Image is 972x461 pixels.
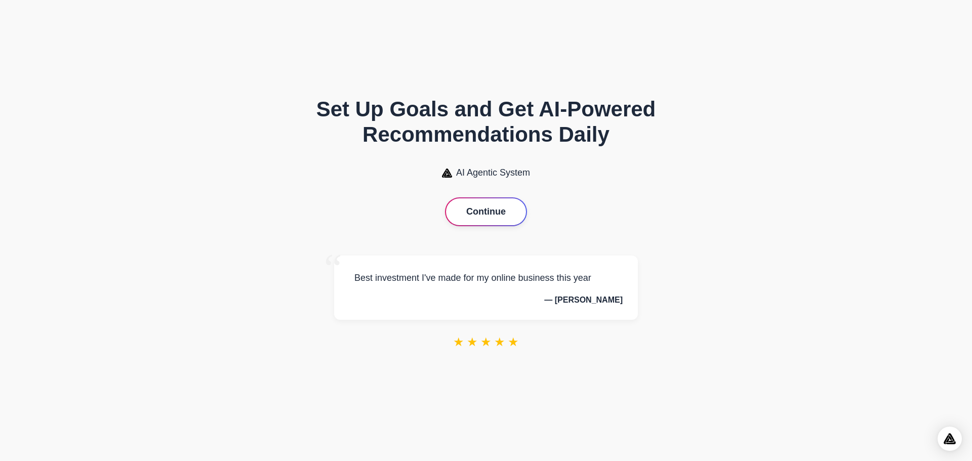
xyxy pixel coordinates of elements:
[442,169,452,178] img: AI Agentic System Logo
[349,296,623,305] p: — [PERSON_NAME]
[508,335,519,349] span: ★
[324,245,342,291] span: “
[456,167,530,178] span: AI Agentic System
[446,198,526,225] button: Continue
[938,427,962,451] div: Open Intercom Messenger
[349,271,623,285] p: Best investment I've made for my online business this year
[294,97,678,148] h1: Set Up Goals and Get AI-Powered Recommendations Daily
[494,335,505,349] span: ★
[453,335,464,349] span: ★
[480,335,492,349] span: ★
[467,335,478,349] span: ★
